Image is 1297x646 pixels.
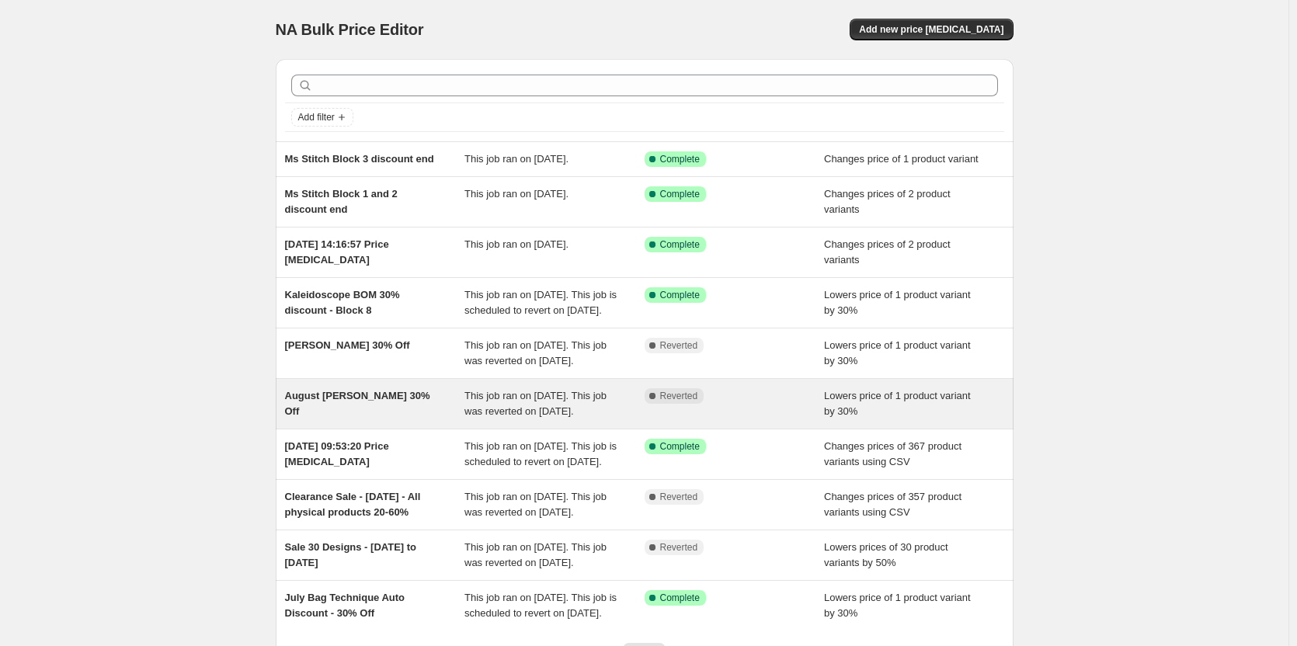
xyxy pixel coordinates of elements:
[464,339,607,366] span: This job ran on [DATE]. This job was reverted on [DATE].
[291,108,353,127] button: Add filter
[824,339,971,366] span: Lowers price of 1 product variant by 30%
[850,19,1013,40] button: Add new price [MEDICAL_DATA]
[464,592,617,619] span: This job ran on [DATE]. This job is scheduled to revert on [DATE].
[276,21,424,38] span: NA Bulk Price Editor
[298,111,335,123] span: Add filter
[285,289,400,316] span: Kaleidoscope BOM 30% discount - Block 8
[285,541,417,568] span: Sale 30 Designs - [DATE] to [DATE]
[660,541,698,554] span: Reverted
[660,592,700,604] span: Complete
[464,289,617,316] span: This job ran on [DATE]. This job is scheduled to revert on [DATE].
[660,440,700,453] span: Complete
[285,592,405,619] span: July Bag Technique Auto Discount - 30% Off
[824,153,979,165] span: Changes price of 1 product variant
[824,390,971,417] span: Lowers price of 1 product variant by 30%
[285,339,410,351] span: [PERSON_NAME] 30% Off
[859,23,1003,36] span: Add new price [MEDICAL_DATA]
[285,440,389,467] span: [DATE] 09:53:20 Price [MEDICAL_DATA]
[285,238,389,266] span: [DATE] 14:16:57 Price [MEDICAL_DATA]
[660,153,700,165] span: Complete
[824,541,948,568] span: Lowers prices of 30 product variants by 50%
[660,390,698,402] span: Reverted
[660,491,698,503] span: Reverted
[660,238,700,251] span: Complete
[824,592,971,619] span: Lowers price of 1 product variant by 30%
[464,491,607,518] span: This job ran on [DATE]. This job was reverted on [DATE].
[824,491,961,518] span: Changes prices of 357 product variants using CSV
[660,339,698,352] span: Reverted
[824,238,951,266] span: Changes prices of 2 product variants
[285,153,434,165] span: Ms Stitch Block 3 discount end
[285,188,398,215] span: Ms Stitch Block 1 and 2 discount end
[824,440,961,467] span: Changes prices of 367 product variants using CSV
[464,153,569,165] span: This job ran on [DATE].
[285,491,421,518] span: Clearance Sale - [DATE] - All physical products 20-60%
[464,541,607,568] span: This job ran on [DATE]. This job was reverted on [DATE].
[824,188,951,215] span: Changes prices of 2 product variants
[464,188,569,200] span: This job ran on [DATE].
[464,238,569,250] span: This job ran on [DATE].
[464,390,607,417] span: This job ran on [DATE]. This job was reverted on [DATE].
[660,188,700,200] span: Complete
[824,289,971,316] span: Lowers price of 1 product variant by 30%
[464,440,617,467] span: This job ran on [DATE]. This job is scheduled to revert on [DATE].
[660,289,700,301] span: Complete
[285,390,430,417] span: August [PERSON_NAME] 30% Off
